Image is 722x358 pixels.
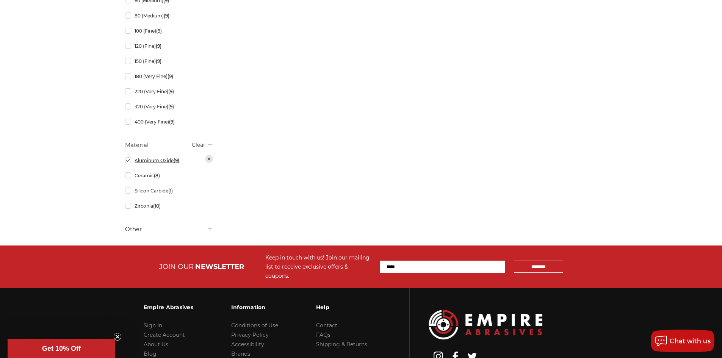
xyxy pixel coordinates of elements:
[156,28,162,34] span: (9)
[125,39,213,53] a: 120 (Fine)
[231,331,269,338] a: Privacy Policy
[125,85,213,98] a: 220 (Very Fine)
[125,24,213,38] a: 100 (Fine)
[125,100,213,113] a: 320 (Very Fine)
[195,263,244,271] span: NEWSLETTER
[125,9,213,22] a: 80 (Medium)
[231,341,264,348] a: Accessibility
[144,331,185,338] a: Create Account
[144,350,157,357] a: Blog
[265,253,373,280] div: Keep in touch with us! Join our mailing list to receive exclusive offers & coupons.
[125,70,213,83] a: 180 (Very Fine)
[231,299,278,315] h3: Information
[156,58,161,64] span: (9)
[651,330,714,352] button: Chat with us
[164,13,169,19] span: (9)
[125,115,213,128] a: 400 (Very Fine)
[159,263,194,271] span: JOIN OUR
[144,341,168,348] a: About Us
[125,141,213,150] h5: Material
[42,345,81,352] span: Get 10% Off
[8,339,115,358] div: Get 10% OffClose teaser
[168,104,174,109] span: (9)
[153,203,161,209] span: (10)
[125,169,213,182] a: Ceramic
[125,154,213,167] a: Aluminum Oxide
[192,141,205,148] a: Clear
[231,322,278,329] a: Conditions of Use
[670,338,711,345] span: Chat with us
[125,199,213,213] a: Zirconia
[429,310,542,339] img: Empire Abrasives Logo Image
[174,158,179,163] span: (9)
[144,299,193,315] h3: Empire Abrasives
[168,73,173,79] span: (9)
[125,184,213,197] a: Silicon Carbide
[316,299,367,315] h3: Help
[154,173,160,178] span: (8)
[168,188,173,194] span: (1)
[125,55,213,68] a: 150 (Fine)
[156,43,161,49] span: (9)
[169,119,175,125] span: (9)
[114,333,121,341] button: Close teaser
[231,350,250,357] a: Brands
[316,331,330,338] a: FAQs
[316,322,337,329] a: Contact
[168,89,174,94] span: (9)
[125,225,213,234] h5: Other
[316,341,367,348] a: Shipping & Returns
[144,322,162,329] a: Sign In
